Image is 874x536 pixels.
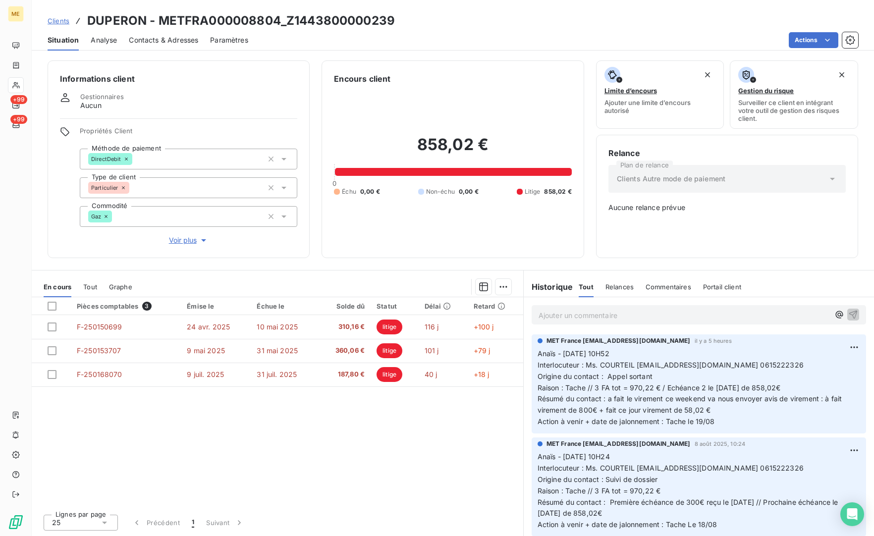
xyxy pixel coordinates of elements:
span: 31 juil. 2025 [257,370,297,378]
h2: 858,02 € [334,135,571,164]
span: Surveiller ce client en intégrant votre outil de gestion des risques client. [738,99,850,122]
span: Voir plus [169,235,209,245]
span: Interlocuteur : Ms. COURTEIL [EMAIL_ADDRESS][DOMAIN_NAME] 0615222326 [538,361,804,369]
span: Action à venir + date de jalonnement : Tache Le 18/08 [538,520,717,529]
span: 116 j [425,322,439,331]
span: Action à venir + date de jalonnement : Tache le 19/08 [538,417,715,426]
button: Gestion du risqueSurveiller ce client en intégrant votre outil de gestion des risques client. [730,60,858,129]
span: Origine du contact : Appel sortant [538,372,653,380]
span: 187,80 € [324,370,365,379]
button: Suivant [200,512,250,533]
span: Tout [579,283,594,291]
span: +99 [10,115,27,124]
span: Non-échu [426,187,455,196]
span: Raison : Tache // 3 FA tot = 970,22 € [538,486,661,495]
input: Ajouter une valeur [132,155,140,163]
span: Clients Autre mode de paiement [617,174,726,184]
div: Échue le [257,302,312,310]
span: 24 avr. 2025 [187,322,230,331]
span: 9 juil. 2025 [187,370,224,378]
span: 101 j [425,346,439,355]
h6: Encours client [334,73,390,85]
span: +99 [10,95,27,104]
span: F-250168070 [77,370,122,378]
span: MET France [EMAIL_ADDRESS][DOMAIN_NAME] [546,336,691,345]
span: 310,16 € [324,322,365,332]
input: Ajouter une valeur [129,183,137,192]
span: F-250150699 [77,322,122,331]
a: +99 [8,117,23,133]
span: +79 j [474,346,491,355]
span: Résumé du contact : a fait le virement ce weekend va nous envoyer avis de virement : à fait virem... [538,394,844,414]
span: Gestionnaires [80,93,124,101]
h3: DUPERON - METFRA000008804_Z1443800000239 [87,12,395,30]
div: Délai [425,302,462,310]
a: +99 [8,97,23,113]
span: Anaïs - [DATE] 10H24 [538,452,610,461]
span: Portail client [703,283,741,291]
button: Précédent [126,512,186,533]
span: 1 [192,518,194,528]
div: Pièces comptables [77,302,175,311]
span: Interlocuteur : Ms. COURTEIL [EMAIL_ADDRESS][DOMAIN_NAME] 0615222326 [538,464,804,472]
span: 858,02 € [544,187,571,196]
span: 360,06 € [324,346,365,356]
button: Actions [789,32,838,48]
span: 0,00 € [360,187,380,196]
div: Statut [377,302,413,310]
span: En cours [44,283,71,291]
span: 0,00 € [459,187,479,196]
span: Résumé du contact : Première échéance de 300€ reçu le [DATE] // Prochaine échéance le [DATE] de 8... [538,498,840,518]
span: Clients [48,17,69,25]
span: Analyse [91,35,117,45]
span: +100 j [474,322,494,331]
div: Open Intercom Messenger [840,502,864,526]
span: 0 [332,179,336,187]
span: litige [377,320,402,334]
span: Propriétés Client [80,127,297,141]
span: Situation [48,35,79,45]
span: Relances [605,283,634,291]
span: Paramètres [210,35,248,45]
span: Tout [83,283,97,291]
div: Retard [474,302,517,310]
span: Contacts & Adresses [129,35,198,45]
span: F-250153707 [77,346,121,355]
span: Aucune relance prévue [608,203,846,213]
span: 10 mai 2025 [257,322,298,331]
span: MET France [EMAIL_ADDRESS][DOMAIN_NAME] [546,439,691,448]
span: litige [377,367,402,382]
div: Émise le [187,302,245,310]
div: ME [8,6,24,22]
span: Ajouter une limite d’encours autorisé [604,99,716,114]
span: litige [377,343,402,358]
span: DirectDebit [91,156,121,162]
span: 40 j [425,370,437,378]
span: Gaz [91,214,101,219]
span: 3 [142,302,151,311]
span: Particulier [91,185,118,191]
span: Origine du contact : Suivi de dossier [538,475,658,483]
span: Échu [342,187,356,196]
span: 9 mai 2025 [187,346,225,355]
span: Limite d’encours [604,87,657,95]
button: Voir plus [80,235,297,246]
h6: Informations client [60,73,297,85]
span: il y a 5 heures [695,338,732,344]
span: Raison : Tache // 3 FA tot = 970,22 € / Echéance 2 le [DATE] de 858,02€ [538,383,781,392]
button: 1 [186,512,200,533]
a: Clients [48,16,69,26]
span: +18 j [474,370,490,378]
h6: Relance [608,147,846,159]
span: 8 août 2025, 10:24 [695,441,746,447]
input: Ajouter une valeur [112,212,120,221]
img: Logo LeanPay [8,514,24,530]
span: Gestion du risque [738,87,794,95]
h6: Historique [524,281,573,293]
span: 31 mai 2025 [257,346,298,355]
span: Graphe [109,283,132,291]
button: Limite d’encoursAjouter une limite d’encours autorisé [596,60,724,129]
span: Aucun [80,101,102,110]
div: Solde dû [324,302,365,310]
span: Litige [525,187,541,196]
